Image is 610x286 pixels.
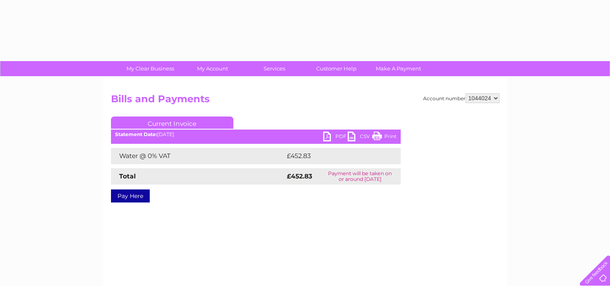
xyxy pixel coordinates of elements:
a: Pay Here [111,189,150,202]
td: £452.83 [285,148,386,164]
a: Current Invoice [111,117,233,129]
a: CSV [348,132,372,143]
td: Water @ 0% VAT [111,148,285,164]
a: Print [372,132,397,143]
a: My Clear Business [117,61,184,76]
h2: Bills and Payments [111,93,499,109]
div: [DATE] [111,132,401,137]
div: Account number [423,93,499,103]
b: Statement Date: [115,131,157,137]
a: Make A Payment [365,61,432,76]
a: PDF [323,132,348,143]
strong: Total [119,172,136,180]
strong: £452.83 [287,172,312,180]
a: Customer Help [303,61,370,76]
td: Payment will be taken on or around [DATE] [319,168,400,185]
a: My Account [179,61,246,76]
a: Services [241,61,308,76]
